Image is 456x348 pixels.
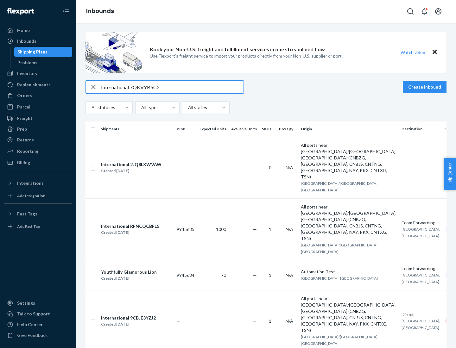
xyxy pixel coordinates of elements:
[403,81,446,93] button: Create inbound
[197,121,229,137] th: Expected Units
[4,330,72,340] button: Give Feedback
[402,311,440,318] div: Direct
[298,121,399,137] th: Origin
[253,227,257,232] span: —
[286,227,293,232] span: N/A
[404,5,417,18] button: Open Search Box
[86,8,114,15] a: Inbounds
[150,46,326,53] p: Book your Non-U.S. freight and fulfillment services in one streamlined flow.
[301,295,396,333] div: All ports near [GEOGRAPHIC_DATA]/[GEOGRAPHIC_DATA], [GEOGRAPHIC_DATA] (CNBZG, [GEOGRAPHIC_DATA], ...
[14,58,73,68] a: Problems
[4,25,72,35] a: Home
[4,135,72,145] a: Returns
[98,121,174,137] th: Shipments
[17,148,38,154] div: Reporting
[4,158,72,168] a: Billing
[4,36,72,46] a: Inbounds
[301,243,378,254] span: [GEOGRAPHIC_DATA]/[GEOGRAPHIC_DATA], [GEOGRAPHIC_DATA]
[14,47,73,57] a: Shipping Plans
[17,70,37,77] div: Inventory
[17,332,48,339] div: Give Feedback
[17,224,40,229] div: Add Fast Tag
[4,80,72,90] a: Replenishments
[402,273,440,284] span: [GEOGRAPHIC_DATA], [GEOGRAPHIC_DATA]
[4,146,72,156] a: Reporting
[4,298,72,308] a: Settings
[177,318,180,324] span: —
[431,48,439,57] button: Close
[229,121,259,137] th: Available Units
[301,269,396,275] div: Automation Test
[17,159,30,166] div: Billing
[177,165,180,170] span: —
[4,221,72,232] a: Add Fast Tag
[101,168,161,174] div: Created [DATE]
[101,229,159,236] div: Created [DATE]
[91,104,92,111] input: All statuses
[17,38,36,44] div: Inbounds
[269,318,271,324] span: 1
[17,180,44,186] div: Integrations
[81,2,119,21] ol: breadcrumbs
[4,191,72,201] a: Add Integration
[17,82,51,88] div: Replenishments
[150,53,343,59] p: Use Flexport’s freight service to import your products directly from your Non-U.S. supplier or port.
[402,165,405,170] span: —
[174,198,197,260] td: 9945685
[269,272,271,278] span: 1
[17,193,45,198] div: Add Integration
[444,158,456,190] button: Help Center
[286,165,293,170] span: N/A
[253,272,257,278] span: —
[7,8,34,15] img: Flexport logo
[4,68,72,78] a: Inventory
[396,48,429,57] button: Watch video
[17,137,34,143] div: Returns
[174,121,197,137] th: PO#
[269,165,271,170] span: 0
[402,220,440,226] div: Ecom Forwarding
[17,104,30,110] div: Parcel
[4,178,72,188] button: Integrations
[17,49,47,55] div: Shipping Plans
[101,315,156,321] div: International 9CBJE3YZJ2
[286,272,293,278] span: N/A
[4,320,72,330] a: Help Center
[253,165,257,170] span: —
[60,5,72,18] button: Close Navigation
[301,204,396,242] div: All ports near [GEOGRAPHIC_DATA]/[GEOGRAPHIC_DATA], [GEOGRAPHIC_DATA] (CNBZG, [GEOGRAPHIC_DATA], ...
[276,121,298,137] th: Box Qty
[101,275,157,282] div: Created [DATE]
[17,27,30,34] div: Home
[17,300,35,306] div: Settings
[17,92,32,99] div: Orders
[259,121,276,137] th: SKUs
[432,5,445,18] button: Open account menu
[4,102,72,112] a: Parcel
[402,265,440,272] div: Ecom Forwarding
[101,161,161,168] div: International 2JQ8LXWVAW
[301,142,396,180] div: All ports near [GEOGRAPHIC_DATA]/[GEOGRAPHIC_DATA], [GEOGRAPHIC_DATA] (CNBZG, [GEOGRAPHIC_DATA], ...
[101,321,156,327] div: Created [DATE]
[101,269,157,275] div: Youthfully Glamorous Lion
[17,126,27,132] div: Prep
[286,318,293,324] span: N/A
[402,319,440,330] span: [GEOGRAPHIC_DATA], [GEOGRAPHIC_DATA]
[17,211,37,217] div: Fast Tags
[301,334,378,346] span: [GEOGRAPHIC_DATA]/[GEOGRAPHIC_DATA], [GEOGRAPHIC_DATA]
[17,115,33,121] div: Freight
[221,272,226,278] span: 70
[101,223,159,229] div: International RFNCQCBFL5
[402,227,440,238] span: [GEOGRAPHIC_DATA], [GEOGRAPHIC_DATA]
[4,309,72,319] a: Talk to Support
[17,311,50,317] div: Talk to Support
[216,227,226,232] span: 1000
[174,260,197,290] td: 9945684
[418,5,431,18] button: Open notifications
[399,121,443,137] th: Destination
[4,90,72,101] a: Orders
[4,209,72,219] button: Fast Tags
[253,318,257,324] span: —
